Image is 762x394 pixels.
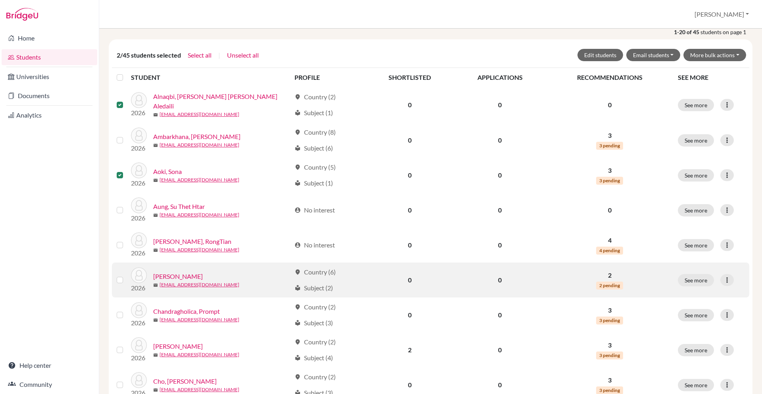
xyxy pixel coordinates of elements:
img: Cai, RongTian [131,232,147,248]
td: 0 [366,158,454,193]
div: Country (2) [294,372,336,382]
img: Alnaqbi, Hamdan Hazzaa Mohammed Aledaili [131,92,147,108]
div: Subject (3) [294,318,333,328]
a: Universities [2,69,97,85]
p: 2 [551,270,668,280]
th: APPLICATIONS [454,68,546,87]
p: 2026 [131,213,147,223]
a: Aung, Su Thet Htar [153,202,205,211]
button: Email students [626,49,681,61]
button: Unselect all [227,50,259,60]
a: [EMAIL_ADDRESS][DOMAIN_NAME] [160,351,239,358]
span: 2 pending [596,282,623,290]
span: mail [153,143,158,148]
button: Select all [187,50,212,60]
td: 0 [366,193,454,228]
td: 0 [454,263,546,297]
button: [PERSON_NAME] [691,7,752,22]
td: 0 [454,87,546,123]
td: 0 [454,332,546,367]
button: See more [678,239,714,251]
span: 4 pending [596,247,623,255]
span: 3 pending [596,317,623,324]
button: See more [678,274,714,286]
a: [PERSON_NAME] [153,272,203,281]
a: [EMAIL_ADDRESS][DOMAIN_NAME] [160,176,239,183]
button: See more [678,134,714,147]
img: Cho, Young Chan [131,372,147,388]
div: Country (5) [294,162,336,172]
th: STUDENT [131,68,290,87]
p: 2026 [131,178,147,188]
a: Help center [2,357,97,373]
p: 4 [551,236,668,245]
td: 0 [366,123,454,158]
span: local_library [294,145,301,151]
span: local_library [294,110,301,116]
span: mail [153,248,158,253]
span: 3 pending [596,352,623,359]
span: mail [153,318,158,323]
p: 0 [551,205,668,215]
p: 3 [551,166,668,175]
a: Ambarkhana, [PERSON_NAME] [153,132,241,141]
div: Country (6) [294,267,336,277]
span: location_on [294,129,301,135]
span: 3 pending [596,177,623,185]
strong: 1-20 of 45 [674,28,700,36]
div: Subject (4) [294,353,333,363]
p: 2026 [131,248,147,258]
p: 3 [551,305,668,315]
td: 0 [366,263,454,297]
p: 2026 [131,318,147,328]
button: See more [678,379,714,391]
p: 3 [551,375,668,385]
td: 0 [454,228,546,263]
span: mail [153,388,158,392]
span: location_on [294,269,301,275]
a: [EMAIL_ADDRESS][DOMAIN_NAME] [160,211,239,218]
a: [EMAIL_ADDRESS][DOMAIN_NAME] [160,246,239,253]
div: Subject (2) [294,283,333,293]
span: local_library [294,320,301,326]
span: mail [153,178,158,183]
img: Aung, Su Thet Htar [131,197,147,213]
a: Community [2,377,97,392]
div: Country (2) [294,302,336,312]
span: students on page 1 [700,28,752,36]
div: No interest [294,205,335,215]
a: Cho, [PERSON_NAME] [153,377,217,386]
span: location_on [294,374,301,380]
a: [EMAIL_ADDRESS][DOMAIN_NAME] [160,111,239,118]
th: PROFILE [290,68,366,87]
th: RECOMMENDATIONS [546,68,673,87]
div: Subject (1) [294,108,333,118]
button: See more [678,344,714,356]
span: mail [153,112,158,117]
span: account_circle [294,207,301,213]
p: 2026 [131,108,147,118]
td: 0 [454,193,546,228]
p: 3 [551,340,668,350]
span: local_library [294,355,301,361]
p: 2026 [131,283,147,293]
p: 2026 [131,143,147,153]
a: [PERSON_NAME] [153,342,203,351]
span: location_on [294,304,301,310]
span: location_on [294,94,301,100]
button: More bulk actions [683,49,746,61]
img: Chandragholica, Prompt [131,302,147,318]
td: 0 [454,297,546,332]
a: Documents [2,88,97,104]
img: Carter, Micah [131,267,147,283]
a: [EMAIL_ADDRESS][DOMAIN_NAME] [160,141,239,149]
button: See more [678,99,714,111]
a: Home [2,30,97,46]
a: Chandragholica, Prompt [153,307,220,316]
span: mail [153,213,158,218]
td: 0 [366,228,454,263]
th: SEE MORE [673,68,749,87]
a: [EMAIL_ADDRESS][DOMAIN_NAME] [160,316,239,323]
p: 2026 [131,353,147,363]
p: 3 [551,131,668,140]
